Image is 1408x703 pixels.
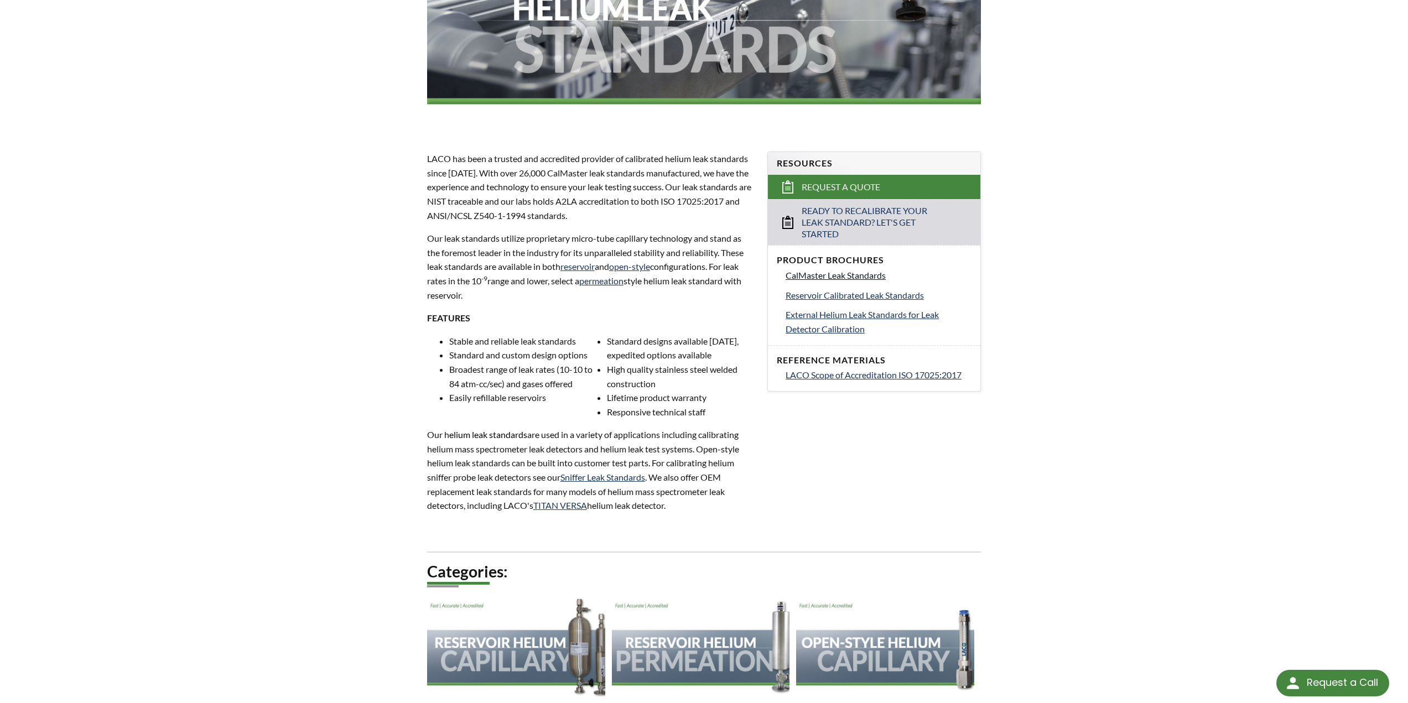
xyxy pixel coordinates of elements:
li: High quality stainless steel welded construction [607,362,754,390]
a: open-style [609,261,650,272]
img: round button [1284,674,1302,692]
strong: FEATURES [427,313,470,323]
sup: -9 [481,274,487,283]
a: permeation [579,275,624,286]
li: Responsive technical staff [607,405,754,419]
span: Request a Quote [802,181,880,193]
div: Request a Call [1276,670,1389,696]
li: Easily refillable reservoirs [449,390,596,405]
h4: Product Brochures [777,254,971,266]
span: Ready to Recalibrate Your Leak Standard? Let's Get Started [802,205,950,239]
a: Ready to Recalibrate Your Leak Standard? Let's Get Started [768,199,980,245]
div: Request a Call [1307,670,1378,695]
span: CalMaster Leak Standards [786,270,886,280]
a: Sniffer Leak Standards [560,472,645,482]
a: Request a Quote [768,175,980,199]
p: Our leak standards utilize proprietary micro-tube capillary technology and stand as the foremost ... [427,231,754,302]
h4: Reference Materials [777,355,971,366]
span: elium leak standards [449,429,527,440]
li: Lifetime product warranty [607,390,754,405]
a: reservoir [560,261,595,272]
span: LACO Scope of Accreditation ISO 17025:2017 [786,369,962,380]
span: External Helium Leak Standards for Leak Detector Calibration [786,309,939,334]
li: Standard and custom design options [449,348,596,362]
span: Reservoir Calibrated Leak Standards [786,290,924,300]
li: Stable and reliable leak standards [449,334,596,348]
a: Reservoir Calibrated Leak Standards [786,288,971,303]
li: Broadest range of leak rates (10-10 to 84 atm-cc/sec) and gases offered [449,362,596,390]
a: TITAN VERSA [533,500,587,511]
a: CalMaster Leak Standards [786,268,971,283]
li: Standard designs available [DATE], expedited options available [607,334,754,362]
p: LACO has been a trusted and accredited provider of calibrated helium leak standards since [DATE].... [427,152,754,222]
h4: Resources [777,158,971,169]
a: LACO Scope of Accreditation ISO 17025:2017 [786,368,971,382]
h2: Categories: [427,561,981,582]
a: External Helium Leak Standards for Leak Detector Calibration [786,308,971,336]
p: Our h are used in a variety of applications including calibrating helium mass spectrometer leak d... [427,428,754,513]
